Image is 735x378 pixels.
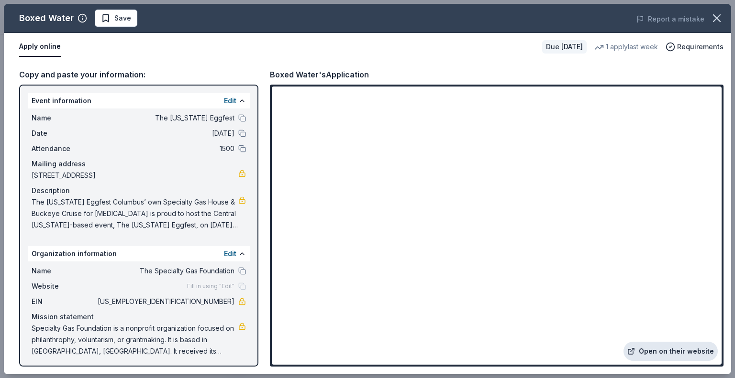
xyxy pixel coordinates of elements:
[624,342,718,361] a: Open on their website
[594,41,658,53] div: 1 apply last week
[19,11,74,26] div: Boxed Water
[32,128,96,139] span: Date
[224,95,236,107] button: Edit
[32,296,96,307] span: EIN
[224,248,236,259] button: Edit
[32,112,96,124] span: Name
[32,143,96,154] span: Attendance
[95,10,137,27] button: Save
[32,281,96,292] span: Website
[32,196,238,231] span: The [US_STATE] Eggfest Columbus’ own Specialty Gas House & Buckeye Cruise for [MEDICAL_DATA] is p...
[32,311,246,323] div: Mission statement
[96,143,234,154] span: 1500
[32,170,238,181] span: [STREET_ADDRESS]
[666,41,724,53] button: Requirements
[542,40,587,54] div: Due [DATE]
[96,265,234,277] span: The Specialty Gas Foundation
[19,68,258,81] div: Copy and paste your information:
[114,12,131,24] span: Save
[32,158,246,170] div: Mailing address
[270,68,369,81] div: Boxed Water's Application
[28,93,250,108] div: Event information
[19,37,61,57] button: Apply online
[96,128,234,139] span: [DATE]
[32,323,238,357] span: Specialty Gas Foundation is a nonprofit organization focused on philanthrophy, voluntarism, or gr...
[32,265,96,277] span: Name
[96,112,234,124] span: The [US_STATE] Eggfest
[28,246,250,261] div: Organization information
[32,185,246,196] div: Description
[636,13,704,25] button: Report a mistake
[96,296,234,307] span: [US_EMPLOYER_IDENTIFICATION_NUMBER]
[677,41,724,53] span: Requirements
[187,282,234,290] span: Fill in using "Edit"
